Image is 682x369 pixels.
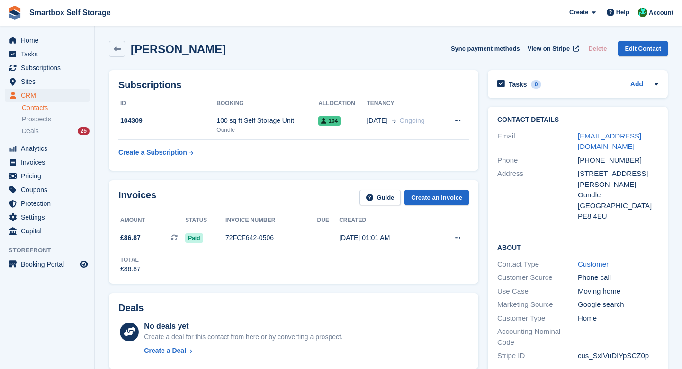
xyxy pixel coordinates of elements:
[22,126,90,136] a: Deals 25
[400,117,425,124] span: Ongoing
[649,8,673,18] span: Account
[578,326,658,348] div: -
[22,127,39,136] span: Deals
[497,131,578,152] div: Email
[578,299,658,310] div: Google search
[21,224,78,238] span: Capital
[578,211,658,222] div: PE8 4EU
[118,96,216,111] th: ID
[5,156,90,169] a: menu
[578,286,658,297] div: Moving home
[216,126,318,134] div: Oundle
[367,116,387,126] span: [DATE]
[21,89,78,102] span: CRM
[451,41,520,56] button: Sync payment methods
[8,6,22,20] img: stora-icon-8386f47178a22dfd0bd8f6a31ec36ba5ce8667c1dd55bd0f319d3a0aa187defe.svg
[78,127,90,135] div: 25
[144,321,342,332] div: No deals yet
[21,75,78,88] span: Sites
[528,44,570,54] span: View on Stripe
[5,258,90,271] a: menu
[578,168,658,190] div: [STREET_ADDRESS][PERSON_NAME]
[584,41,610,56] button: Delete
[120,233,141,243] span: £86.87
[131,43,226,55] h2: [PERSON_NAME]
[5,47,90,61] a: menu
[21,156,78,169] span: Invoices
[144,346,186,356] div: Create a Deal
[638,8,647,17] img: Elinor Shepherd
[21,197,78,210] span: Protection
[497,351,578,361] div: Stripe ID
[21,34,78,47] span: Home
[578,260,609,268] a: Customer
[5,224,90,238] a: menu
[318,96,367,111] th: Allocation
[497,313,578,324] div: Customer Type
[5,169,90,183] a: menu
[497,116,658,124] h2: Contact Details
[578,132,641,151] a: [EMAIL_ADDRESS][DOMAIN_NAME]
[578,272,658,283] div: Phone call
[5,61,90,74] a: menu
[144,332,342,342] div: Create a deal for this contact from here or by converting a prospect.
[21,142,78,155] span: Analytics
[578,351,658,361] div: cus_SxIVuDIYpSCZ0p
[225,233,317,243] div: 72FCF642-0506
[569,8,588,17] span: Create
[21,169,78,183] span: Pricing
[118,213,185,228] th: Amount
[578,190,658,201] div: Oundle
[216,96,318,111] th: Booking
[120,264,141,274] div: £86.87
[21,258,78,271] span: Booking Portal
[21,211,78,224] span: Settings
[497,168,578,222] div: Address
[225,213,317,228] th: Invoice number
[78,258,90,270] a: Preview store
[118,80,469,91] h2: Subscriptions
[118,116,216,126] div: 104309
[497,242,658,252] h2: About
[118,148,187,157] div: Create a Subscription
[5,34,90,47] a: menu
[118,190,156,205] h2: Invoices
[618,41,668,56] a: Edit Contact
[578,201,658,212] div: [GEOGRAPHIC_DATA]
[5,211,90,224] a: menu
[26,5,115,20] a: Smartbox Self Storage
[5,183,90,196] a: menu
[120,256,141,264] div: Total
[5,89,90,102] a: menu
[118,144,193,161] a: Create a Subscription
[497,299,578,310] div: Marketing Source
[497,155,578,166] div: Phone
[22,114,90,124] a: Prospects
[21,47,78,61] span: Tasks
[497,259,578,270] div: Contact Type
[5,197,90,210] a: menu
[21,61,78,74] span: Subscriptions
[578,313,658,324] div: Home
[118,303,144,314] h2: Deals
[497,286,578,297] div: Use Case
[21,183,78,196] span: Coupons
[144,346,342,356] a: Create a Deal
[9,246,94,255] span: Storefront
[616,8,629,17] span: Help
[630,79,643,90] a: Add
[5,142,90,155] a: menu
[359,190,401,205] a: Guide
[578,155,658,166] div: [PHONE_NUMBER]
[185,233,203,243] span: Paid
[531,80,542,89] div: 0
[509,80,527,89] h2: Tasks
[367,96,442,111] th: Tenancy
[318,116,341,126] span: 104
[22,103,90,112] a: Contacts
[317,213,340,228] th: Due
[404,190,469,205] a: Create an Invoice
[524,41,581,56] a: View on Stripe
[339,213,432,228] th: Created
[216,116,318,126] div: 100 sq ft Self Storage Unit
